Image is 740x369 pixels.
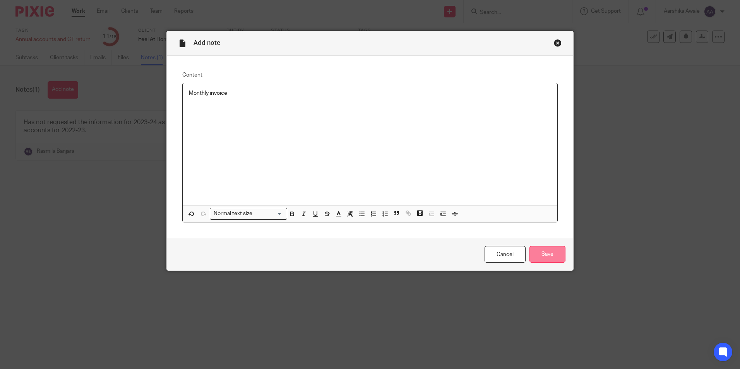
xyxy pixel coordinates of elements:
div: Search for option [210,208,287,220]
label: Content [182,71,558,79]
a: Cancel [485,246,526,263]
span: Add note [194,40,220,46]
input: Save [529,246,565,263]
span: Normal text size [212,210,254,218]
p: Monthly invoice [189,89,551,97]
div: Close this dialog window [554,39,562,47]
input: Search for option [255,210,283,218]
